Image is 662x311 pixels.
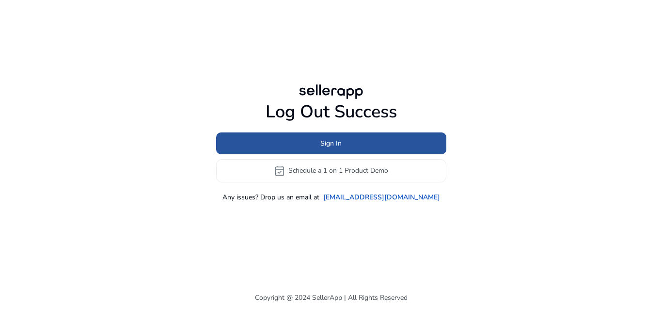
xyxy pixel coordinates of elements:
[274,165,285,177] span: event_available
[222,192,319,202] p: Any issues? Drop us an email at
[216,132,446,154] button: Sign In
[323,192,440,202] a: [EMAIL_ADDRESS][DOMAIN_NAME]
[216,101,446,122] h1: Log Out Success
[320,138,342,148] span: Sign In
[216,159,446,182] button: event_availableSchedule a 1 on 1 Product Demo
